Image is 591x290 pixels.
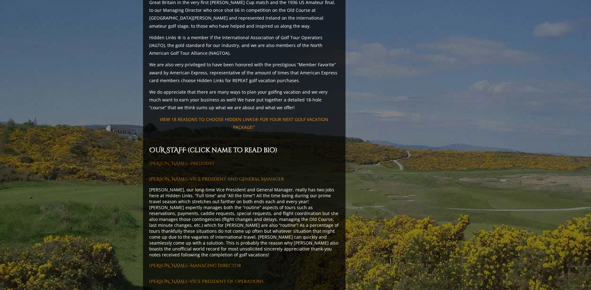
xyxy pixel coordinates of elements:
a: VIEW 18 REASONS TO CHOOSE HIDDEN LINKS® FOR YOUR NEXT GOLF VACATION PACKAGE!” [160,116,328,130]
a: [PERSON_NAME]—Managing Director [149,263,241,269]
p: Hidden Links ® is a member if the International Association of Golf Tour Operators (IAGTO), the g... [149,34,339,57]
a: [PERSON_NAME]—Vice President and General Manager [149,176,284,182]
a: [PERSON_NAME]—President [149,161,215,166]
a: [PERSON_NAME]—Vice President of Operations [149,278,264,284]
p: We do appreciate that there are many ways to plan your golfing vacation and we very much want to ... [149,88,339,112]
h2: OUR STAFF (click name to read bio) [149,145,339,156]
p: We are also very privileged to have been honored with the prestigious “Member Favorite” award by ... [149,61,339,84]
div: [PERSON_NAME], our long-time Vice President and General Manager, really has two jobs here at Hidd... [149,187,339,258]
